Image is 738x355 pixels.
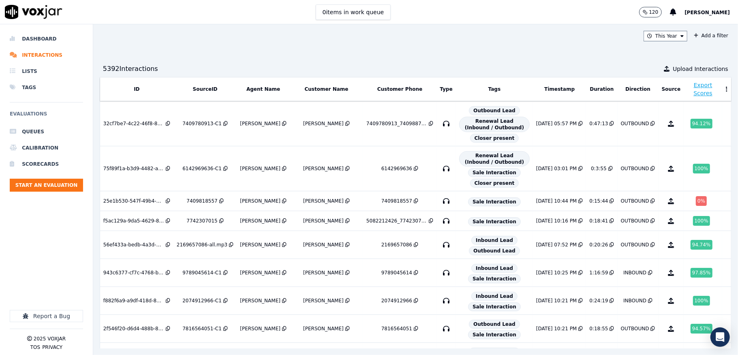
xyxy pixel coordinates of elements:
div: 0:18:55 [589,325,608,332]
div: 2074912966 [381,297,412,304]
button: Tags [488,86,501,92]
button: Customer Phone [377,86,422,92]
span: Inbound Lead [471,292,518,301]
div: 94.12 % [691,119,712,128]
div: OUTBOUND [621,218,649,224]
div: [DATE] 10:16 PM [536,218,577,224]
span: Inbound Lead [471,236,518,245]
div: [PERSON_NAME] [303,120,344,127]
div: OUTBOUND [621,242,649,248]
a: Queues [10,124,83,140]
a: Interactions [10,47,83,63]
p: 120 [649,9,659,15]
div: 56ef433a-bedb-4a3d-9b9b-23c517635b77 [103,242,164,248]
div: 9789045614 [381,269,412,276]
div: [DATE] 10:44 PM [536,198,577,204]
div: 25e1b530-547f-49b4-b5b2-ca27abfcad5e [103,198,164,204]
div: 9789045614-C1 [182,269,222,276]
div: 6142969636 [381,165,412,172]
span: Sale Interaction [468,217,521,226]
div: 94.57 % [691,324,712,334]
div: 100 % [693,296,710,306]
div: [PERSON_NAME] [240,242,280,248]
div: [PERSON_NAME] [303,242,344,248]
span: Outbound Lead [469,106,520,115]
a: Scorecards [10,156,83,172]
div: 75f89f1a-b3d9-4482-a44f-b6f29530a027 [103,165,164,172]
div: 2169657086-all.mp3 [177,242,227,248]
div: 94.74 % [691,240,712,250]
div: 943c6377-cf7c-4768-bcc5-394f2f012ab9 [103,269,164,276]
a: Calibration [10,140,83,156]
button: Start an Evaluation [10,179,83,192]
h6: Evaluations [10,109,83,124]
div: 5392 Interaction s [103,64,158,74]
button: Timestamp [544,86,575,92]
div: [PERSON_NAME] [303,218,344,224]
div: [DATE] 05:57 PM [536,120,577,127]
div: [PERSON_NAME] [240,269,280,276]
span: Renewal Lead (Inbound / Outbound) [459,117,530,132]
div: 2074912966-C1 [182,297,222,304]
div: INBOUND [623,269,646,276]
div: 97.85 % [691,268,712,278]
div: 2169657086 [381,242,412,248]
div: 100 % [693,216,710,226]
button: 120 [639,7,662,17]
span: Closer present [470,179,519,188]
span: Renewal Lead (Inbound / Outbound) [459,151,530,167]
div: OUTBOUND [621,198,649,204]
button: Export Scores [687,81,719,97]
div: [PERSON_NAME] [240,165,280,172]
button: Customer Name [305,86,349,92]
button: Report a Bug [10,310,83,322]
div: 0:3:55 [591,165,607,172]
button: Direction [625,86,650,92]
button: Upload Interactions [664,65,728,73]
div: [DATE] 10:21 PM [536,325,577,332]
div: 100 % [693,164,710,173]
div: [PERSON_NAME] [240,198,280,204]
div: INBOUND [623,297,646,304]
div: 0 % [696,196,707,206]
div: 6142969636-C1 [182,165,222,172]
div: OUTBOUND [621,325,649,332]
button: TOS [30,344,40,351]
div: 7816564051 [381,325,412,332]
div: 0:47:13 [589,120,608,127]
div: 7816564051-C1 [182,325,222,332]
span: Sale Interaction [468,197,521,206]
span: Outbound Lead [469,320,520,329]
div: 0:20:26 [589,242,608,248]
div: [PERSON_NAME] [303,165,344,172]
div: [PERSON_NAME] [240,120,280,127]
div: 2f546f20-d6d4-488b-811f-5e09b84633fb [103,325,164,332]
span: Inbound Lead [471,264,518,273]
a: Lists [10,63,83,79]
div: [DATE] 10:21 PM [536,297,577,304]
div: [PERSON_NAME] [303,325,344,332]
div: 32cf7be7-4c22-46f8-8b18-1b564a22157a [103,120,164,127]
button: Agent Name [246,86,280,92]
div: 0:24:19 [589,297,608,304]
button: This Year [644,31,687,41]
span: Sale Interaction [468,274,521,283]
div: f882f6a9-a9df-418d-871a-fe9f401c3b73 [103,297,164,304]
button: SourceID [193,86,218,92]
div: [DATE] 07:52 PM [536,242,577,248]
a: Dashboard [10,31,83,47]
button: Type [440,86,452,92]
button: 0items in work queue [316,4,391,20]
div: 0:15:44 [589,198,608,204]
div: Open Intercom Messenger [710,327,730,347]
span: Sale Interaction [468,302,521,311]
span: Outbound Lead [469,246,520,255]
li: Tags [10,79,83,96]
span: [PERSON_NAME] [685,10,730,15]
div: OUTBOUND [621,120,649,127]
